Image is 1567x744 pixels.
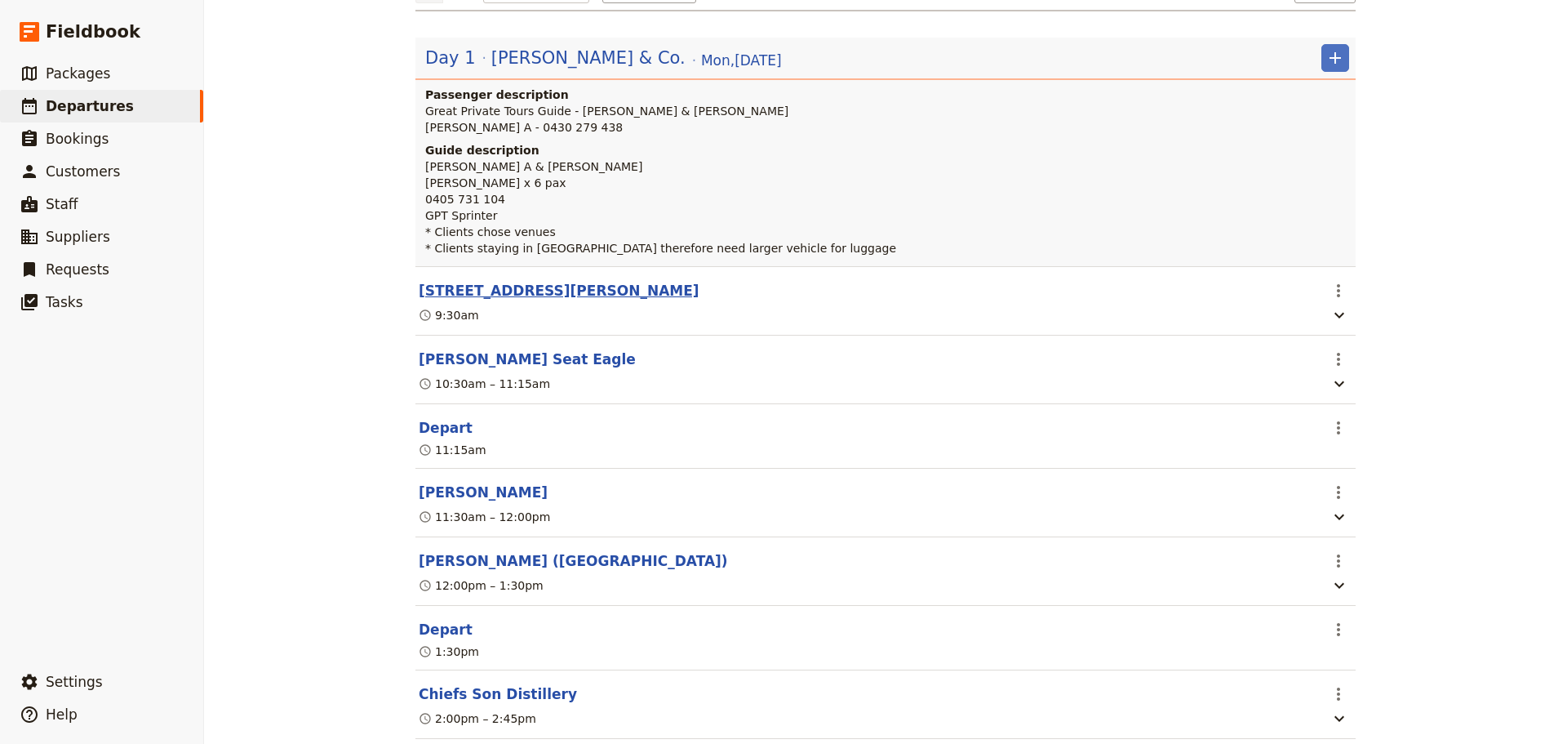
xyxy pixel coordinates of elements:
[419,620,473,639] button: Edit this itinerary item
[1325,479,1352,506] button: Actions
[1325,547,1352,575] button: Actions
[419,644,479,660] div: 1:30pm
[1325,680,1352,708] button: Actions
[46,163,120,180] span: Customers
[46,65,110,82] span: Packages
[419,307,479,323] div: 9:30am
[1321,44,1349,72] button: Add
[1325,616,1352,644] button: Actions
[419,577,544,594] div: 12:00pm – 1:30pm
[701,51,782,70] span: Mon , [DATE]
[46,98,134,114] span: Departures
[419,509,550,525] div: 11:30am – 12:00pm
[46,131,109,147] span: Bookings
[1325,277,1352,305] button: Actions
[425,142,1349,158] h4: Guide description
[419,376,550,392] div: 10:30am – 11:15am
[419,551,728,571] button: Edit this itinerary item
[419,418,473,438] button: Edit this itinerary item
[46,294,83,310] span: Tasks
[1325,345,1352,373] button: Actions
[419,684,577,704] button: Edit this itinerary item
[419,483,548,502] button: Edit this itinerary item
[419,350,636,369] button: Edit this itinerary item
[46,229,110,245] span: Suppliers
[425,103,1349,136] p: Great Private Tours Guide - [PERSON_NAME] & [PERSON_NAME] [PERSON_NAME] A - 0430 279 438
[491,46,686,70] span: [PERSON_NAME] & Co.
[425,87,1349,103] h4: Passenger description
[46,196,78,212] span: Staff
[46,706,78,723] span: Help
[46,20,140,44] span: Fieldbook
[46,261,109,278] span: Requests
[425,158,1349,256] p: [PERSON_NAME] A & [PERSON_NAME] [PERSON_NAME] x 6 pax 0405 731 104 GPT Sprinter * Clients chose v...
[419,281,699,301] button: Edit this itinerary item
[419,442,486,458] div: 11:15am
[419,711,536,727] div: 2:00pm – 2:45pm
[425,46,476,70] span: Day 1
[46,674,103,690] span: Settings
[425,46,782,70] button: Edit day information
[1325,414,1352,442] button: Actions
